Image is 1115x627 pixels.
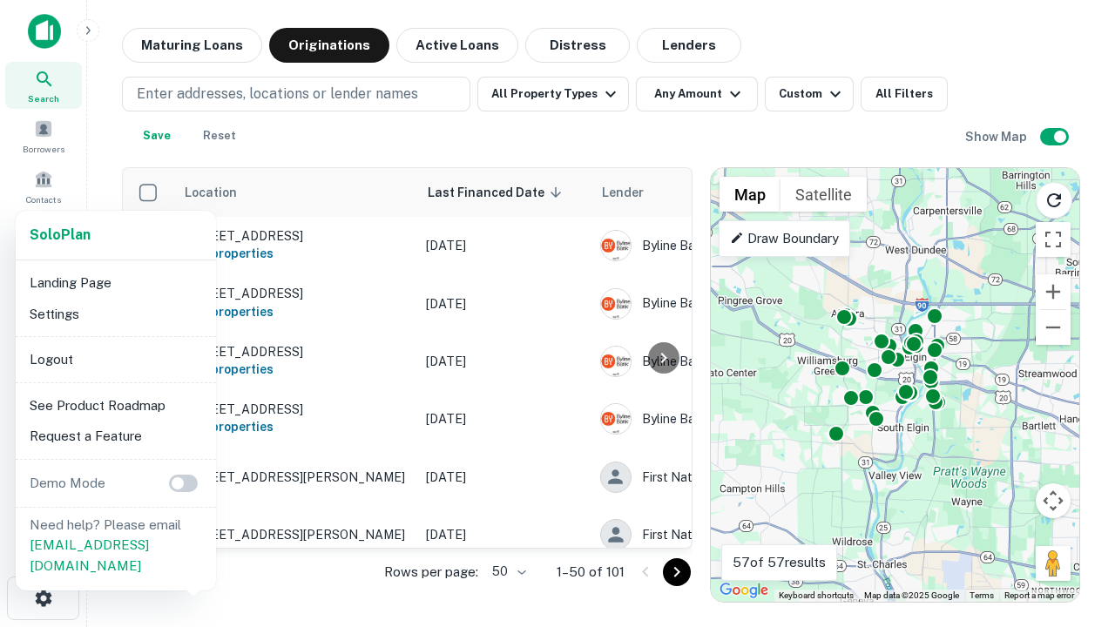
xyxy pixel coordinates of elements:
a: [EMAIL_ADDRESS][DOMAIN_NAME] [30,537,149,573]
li: Settings [23,299,209,330]
li: Logout [23,344,209,375]
iframe: Chat Widget [1028,488,1115,571]
p: Need help? Please email [30,515,202,576]
a: SoloPlan [30,225,91,246]
li: Landing Page [23,267,209,299]
li: Request a Feature [23,421,209,452]
li: See Product Roadmap [23,390,209,421]
strong: Solo Plan [30,226,91,243]
p: Demo Mode [23,473,112,494]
